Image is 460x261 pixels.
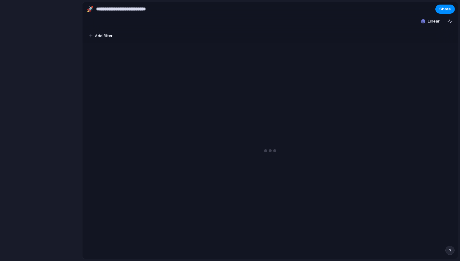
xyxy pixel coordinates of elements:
button: 🚀 [85,4,95,14]
button: Linear [419,17,442,26]
span: Add filter [95,33,113,39]
button: Add filter [85,32,116,40]
button: Share [435,5,455,14]
span: Linear [428,18,440,24]
div: 🚀 [87,5,93,13]
span: Share [439,6,451,12]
